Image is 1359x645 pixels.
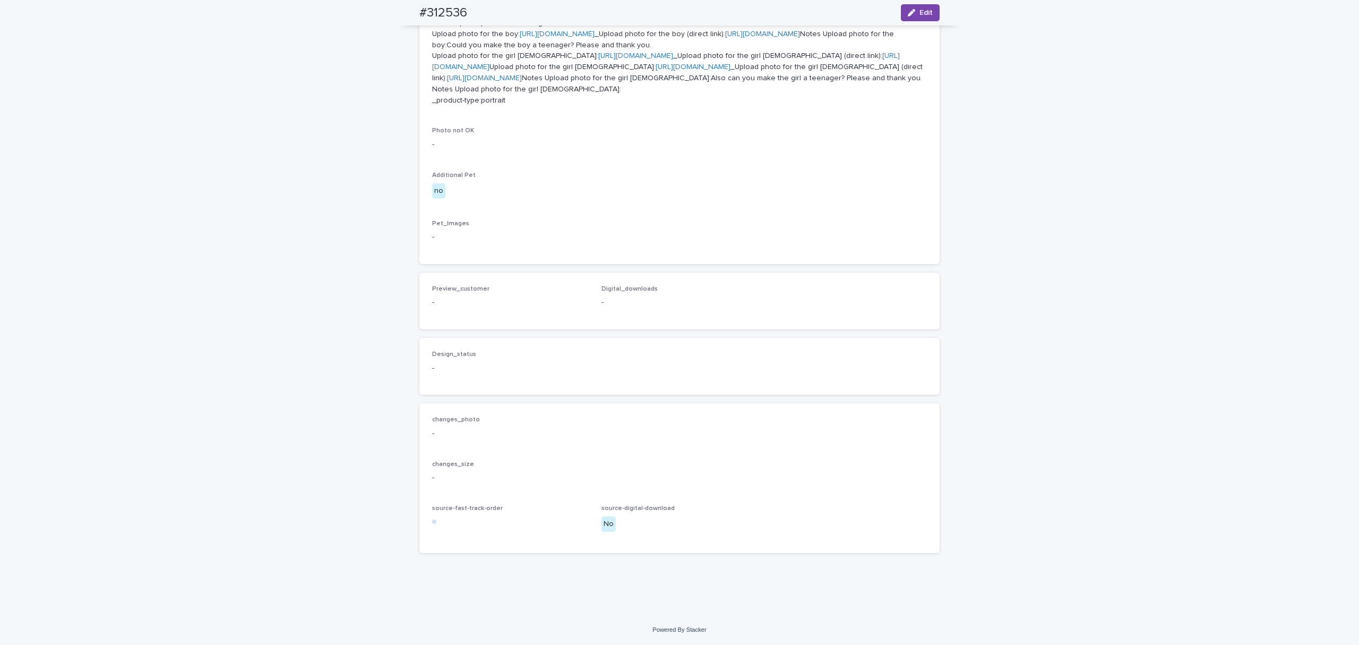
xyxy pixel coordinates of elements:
[432,351,476,358] span: Design_status
[432,505,503,512] span: source-fast-track-order
[919,9,933,16] span: Edit
[601,505,675,512] span: source-digital-download
[432,286,489,292] span: Preview_customer
[725,30,800,38] a: [URL][DOMAIN_NAME]
[901,4,940,21] button: Edit
[601,286,658,292] span: Digital_downloads
[432,220,469,227] span: Pet_Images
[432,183,445,199] div: no
[601,516,616,532] div: No
[432,232,927,243] p: -
[432,363,589,374] p: -
[432,417,480,423] span: changes_photo
[432,139,927,150] p: -
[656,63,730,71] a: [URL][DOMAIN_NAME]
[432,472,927,483] p: -
[432,128,474,134] span: Photo not OK
[447,74,522,82] a: [URL][DOMAIN_NAME]
[598,52,673,60] a: [URL][DOMAIN_NAME]
[601,297,758,308] p: -
[432,428,927,439] p: -
[432,172,476,179] span: Additional Pet
[520,30,595,38] a: [URL][DOMAIN_NAME]
[432,297,589,308] p: -
[652,626,706,633] a: Powered By Stacker
[419,5,467,21] h2: #312536
[432,461,474,468] span: changes_size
